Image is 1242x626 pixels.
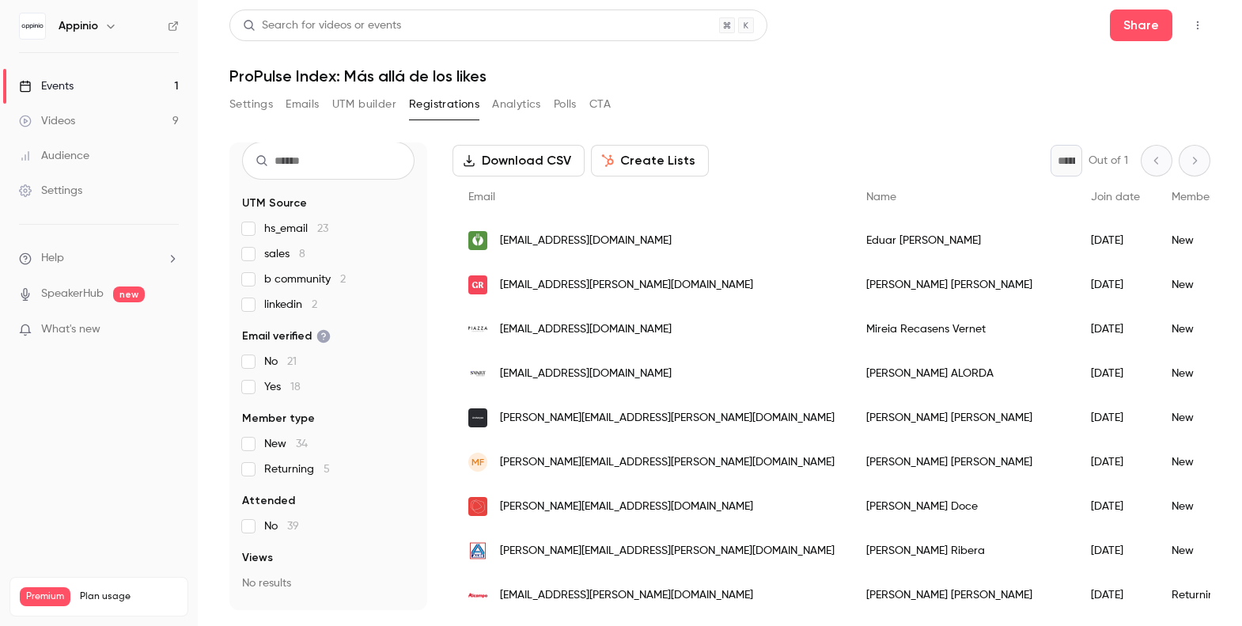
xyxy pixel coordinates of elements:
[242,328,331,344] span: Email verified
[492,92,541,117] button: Analytics
[471,455,484,469] span: MF
[242,493,295,509] span: Attended
[500,321,672,338] span: [EMAIL_ADDRESS][DOMAIN_NAME]
[500,454,835,471] span: [PERSON_NAME][EMAIL_ADDRESS][PERSON_NAME][DOMAIN_NAME]
[317,223,328,234] span: 23
[264,518,299,534] span: No
[264,271,346,287] span: b community
[1075,263,1156,307] div: [DATE]
[1075,484,1156,529] div: [DATE]
[242,607,286,623] span: Referrer
[324,464,330,475] span: 5
[589,92,611,117] button: CTA
[332,92,396,117] button: UTM builder
[113,286,145,302] span: new
[242,550,273,566] span: Views
[500,587,753,604] span: [EMAIL_ADDRESS][PERSON_NAME][DOMAIN_NAME]
[554,92,577,117] button: Polls
[160,323,179,337] iframe: Noticeable Trigger
[468,320,487,339] img: piazzacomunicacion.com
[264,246,305,262] span: sales
[80,590,178,603] span: Plan usage
[1110,9,1172,41] button: Share
[242,411,315,427] span: Member type
[1075,351,1156,396] div: [DATE]
[468,592,487,599] img: alcampo.es
[850,529,1075,573] div: [PERSON_NAME] Ribera
[340,274,346,285] span: 2
[242,575,415,591] p: No results
[500,410,835,427] span: [PERSON_NAME][EMAIL_ADDRESS][PERSON_NAME][DOMAIN_NAME]
[20,587,70,606] span: Premium
[500,277,753,294] span: [EMAIL_ADDRESS][PERSON_NAME][DOMAIN_NAME]
[299,249,305,260] span: 8
[452,145,585,176] button: Download CSV
[468,408,487,427] img: archetype.co
[264,461,330,477] span: Returning
[242,195,307,211] span: UTM Source
[19,78,74,94] div: Events
[1075,218,1156,263] div: [DATE]
[468,541,487,560] img: aldi.es
[1075,440,1156,484] div: [DATE]
[850,573,1075,617] div: [PERSON_NAME] [PERSON_NAME]
[1089,153,1128,169] p: Out of 1
[290,381,301,393] span: 18
[287,356,297,367] span: 21
[41,250,64,267] span: Help
[229,66,1210,85] h1: ProPulse Index: Más allá de los likes
[591,145,709,176] button: Create Lists
[500,366,672,382] span: [EMAIL_ADDRESS][DOMAIN_NAME]
[850,440,1075,484] div: [PERSON_NAME] [PERSON_NAME]
[1075,529,1156,573] div: [DATE]
[312,299,317,310] span: 2
[468,364,487,383] img: letsbesmart.es
[243,17,401,34] div: Search for videos or events
[850,263,1075,307] div: [PERSON_NAME] [PERSON_NAME]
[500,499,753,515] span: [PERSON_NAME][EMAIL_ADDRESS][DOMAIN_NAME]
[500,543,835,560] span: [PERSON_NAME][EMAIL_ADDRESS][PERSON_NAME][DOMAIN_NAME]
[468,497,487,516] img: evercom.es
[468,231,487,250] img: thefork.com
[409,92,479,117] button: Registrations
[500,233,672,249] span: [EMAIL_ADDRESS][DOMAIN_NAME]
[264,379,301,395] span: Yes
[1075,396,1156,440] div: [DATE]
[468,192,495,203] span: Email
[59,18,98,34] h6: Appinio
[287,521,299,532] span: 39
[1075,573,1156,617] div: [DATE]
[850,218,1075,263] div: Eduar [PERSON_NAME]
[229,92,273,117] button: Settings
[866,192,896,203] span: Name
[41,286,104,302] a: SpeakerHub
[20,13,45,39] img: Appinio
[264,297,317,313] span: linkedin
[296,438,308,450] span: 34
[468,275,487,294] img: goodrebels.com
[19,113,75,129] div: Videos
[41,321,100,338] span: What's new
[1075,307,1156,351] div: [DATE]
[850,396,1075,440] div: [PERSON_NAME] [PERSON_NAME]
[850,484,1075,529] div: [PERSON_NAME] Doce
[264,436,308,452] span: New
[850,351,1075,396] div: [PERSON_NAME] ALORDA
[264,221,328,237] span: hs_email
[1091,192,1140,203] span: Join date
[850,307,1075,351] div: Mireia Recasens Vernet
[19,250,179,267] li: help-dropdown-opener
[19,183,82,199] div: Settings
[1172,192,1240,203] span: Member type
[19,148,89,164] div: Audience
[286,92,319,117] button: Emails
[264,354,297,370] span: No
